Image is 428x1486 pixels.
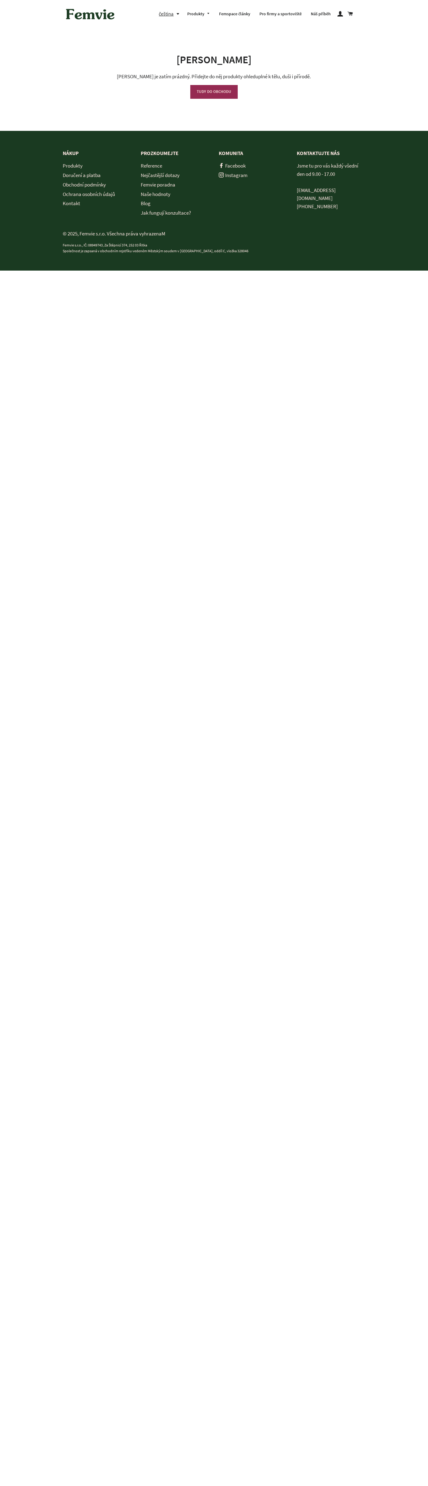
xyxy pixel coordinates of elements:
[297,162,366,210] p: Jsme tu pro vás každý všední den od 9.00 - 17.00 [PHONE_NUMBER]
[63,5,118,24] img: Femvie
[183,6,214,22] a: Produkty
[141,149,210,157] p: Prozkoumejte
[63,149,132,157] p: Nákup
[190,85,238,98] a: TUDY DO OBCHODU
[297,187,336,202] a: [EMAIL_ADDRESS][DOMAIN_NAME]
[141,200,151,207] a: Blog
[63,162,83,169] a: Produkty
[141,191,170,198] a: Naše hodnoty
[219,162,246,169] a: Facebook
[297,149,366,157] p: KONTAKTUJTE NÁS
[63,242,366,254] p: Femvie s.r.o., IČ: 08949743, Za Štěpnicí 374, 252 03 Řitka Společnost je zapsaná v obchodním rejs...
[88,72,339,81] p: [PERSON_NAME] je zatím prázdný. Přidejte do něj produkty ohleduplné k tělu, duši i přírodě.
[255,6,306,22] a: Pro firmy a sportoviště
[141,172,180,179] a: Nejčastější dotazy
[63,181,106,188] a: Obchodní podmínky
[141,162,162,169] a: Reference
[63,172,101,179] a: Doručení a platba
[141,181,175,188] a: Femvie poradna
[63,200,80,207] a: Kontakt
[159,10,183,18] button: čeština
[219,149,288,157] p: Komunita
[141,209,191,216] a: Jak fungují konzultace?
[63,230,366,238] p: © 2025, Femvie s.r.o. Všechna práva vyhrazenaM
[88,53,339,67] h1: [PERSON_NAME]
[306,6,335,22] a: Náš příběh
[219,172,247,179] a: Instagram
[214,6,255,22] a: Femspace články
[63,191,115,198] a: Ochrana osobních údajů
